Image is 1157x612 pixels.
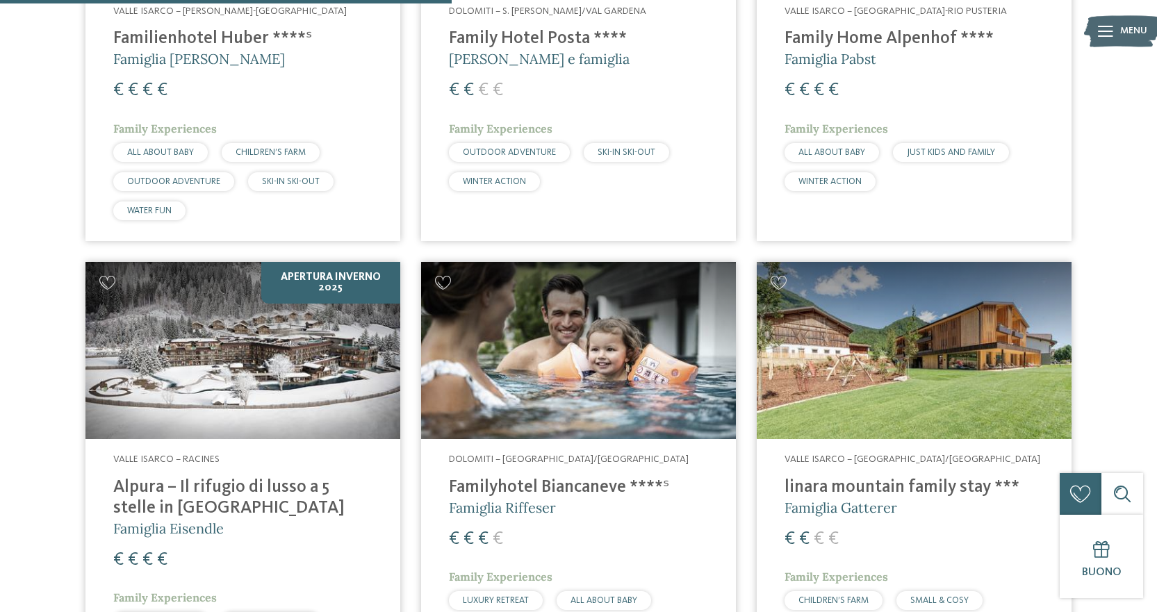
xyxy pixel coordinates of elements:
span: Famiglia Pabst [785,50,876,67]
span: Family Experiences [113,590,217,604]
span: € [493,530,503,548]
span: € [785,530,795,548]
span: OUTDOOR ADVENTURE [127,177,220,186]
span: Dolomiti – [GEOGRAPHIC_DATA]/[GEOGRAPHIC_DATA] [449,454,689,464]
span: Family Experiences [113,122,217,135]
img: Cercate un hotel per famiglie? Qui troverete solo i migliori! [421,262,736,439]
span: € [449,530,459,548]
span: € [493,81,503,99]
span: CHILDREN’S FARM [236,148,306,157]
span: € [799,530,810,548]
span: € [449,81,459,99]
span: Famiglia Riffeser [449,499,556,516]
span: Buono [1082,567,1122,578]
span: € [814,81,824,99]
h4: Familienhotel Huber ****ˢ [113,28,372,49]
h4: Family Home Alpenhof **** [785,28,1044,49]
span: € [478,530,489,548]
span: SMALL & COSY [910,596,969,605]
span: WINTER ACTION [798,177,862,186]
span: € [785,81,795,99]
a: Buono [1060,515,1143,598]
span: € [157,81,167,99]
img: Cercate un hotel per famiglie? Qui troverete solo i migliori! [757,262,1072,439]
span: WINTER ACTION [463,177,526,186]
span: € [157,551,167,569]
span: ALL ABOUT BABY [571,596,637,605]
h4: linara mountain family stay *** [785,477,1044,498]
span: Valle Isarco – [GEOGRAPHIC_DATA]-Rio Pusteria [785,6,1007,16]
span: € [478,81,489,99]
span: € [799,81,810,99]
span: SKI-IN SKI-OUT [598,148,655,157]
span: Famiglia Gatterer [785,499,897,516]
span: ALL ABOUT BABY [127,148,194,157]
span: Famiglia [PERSON_NAME] [113,50,285,67]
span: CHILDREN’S FARM [798,596,869,605]
span: € [128,81,138,99]
h4: Family Hotel Posta **** [449,28,708,49]
span: Dolomiti – S. [PERSON_NAME]/Val Gardena [449,6,646,16]
img: Cercate un hotel per famiglie? Qui troverete solo i migliori! [85,262,400,439]
span: Famiglia Eisendle [113,520,224,537]
span: SKI-IN SKI-OUT [262,177,320,186]
span: OUTDOOR ADVENTURE [463,148,556,157]
span: € [828,81,839,99]
span: Family Experiences [785,122,888,135]
span: Valle Isarco – Racines [113,454,220,464]
span: € [142,551,153,569]
span: [PERSON_NAME] e famiglia [449,50,630,67]
span: Valle Isarco – [GEOGRAPHIC_DATA]/[GEOGRAPHIC_DATA] [785,454,1040,464]
span: Family Experiences [785,570,888,584]
h4: Familyhotel Biancaneve ****ˢ [449,477,708,498]
span: € [814,530,824,548]
h4: Alpura – Il rifugio di lusso a 5 stelle in [GEOGRAPHIC_DATA] [113,477,372,519]
span: WATER FUN [127,206,172,215]
span: € [142,81,153,99]
span: Family Experiences [449,570,552,584]
span: € [828,530,839,548]
span: LUXURY RETREAT [463,596,529,605]
span: Family Experiences [449,122,552,135]
span: € [463,81,474,99]
span: ALL ABOUT BABY [798,148,865,157]
span: € [128,551,138,569]
span: € [463,530,474,548]
span: Valle Isarco – [PERSON_NAME]-[GEOGRAPHIC_DATA] [113,6,347,16]
span: € [113,551,124,569]
span: JUST KIDS AND FAMILY [907,148,995,157]
span: € [113,81,124,99]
